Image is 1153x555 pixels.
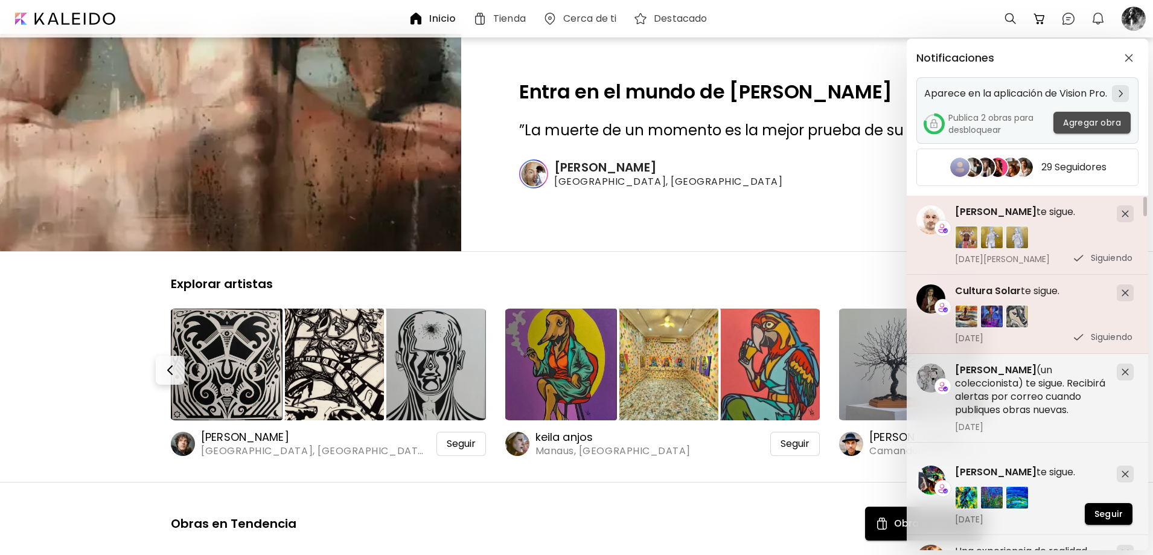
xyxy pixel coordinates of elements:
span: [PERSON_NAME] [955,205,1036,219]
span: [DATE][PERSON_NAME] [955,254,1107,265]
span: [PERSON_NAME] [955,363,1036,377]
img: closeButton [1125,54,1133,62]
span: Cultura Solar [955,284,1021,298]
h5: Aparece en la aplicación de Vision Pro. [924,88,1107,100]
h5: 29 Seguidores [1041,161,1107,173]
span: [PERSON_NAME] [955,465,1036,479]
h5: te sigue. [955,466,1107,479]
span: [DATE] [955,422,1107,432]
h5: (un coleccionista) te sigue. Recibirá alertas por correo cuando publiques obras nuevas. [955,364,1107,417]
span: [DATE] [955,333,1107,344]
p: Siguiendo [1091,252,1132,265]
button: closeButton [1119,48,1139,68]
span: [DATE] [955,514,1107,525]
h5: te sigue. [955,205,1107,219]
button: Agregar obra [1053,112,1131,133]
span: Agregar obra [1063,117,1121,129]
h5: te sigue. [955,284,1107,298]
p: Siguiendo [1091,331,1132,344]
h5: Notificaciones [916,52,994,64]
span: Seguir [1094,508,1123,521]
a: Agregar obra [1053,112,1131,136]
img: chevron [1119,90,1123,97]
button: Seguir [1085,503,1132,525]
h5: Publica 2 obras para desbloquear [948,112,1053,136]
